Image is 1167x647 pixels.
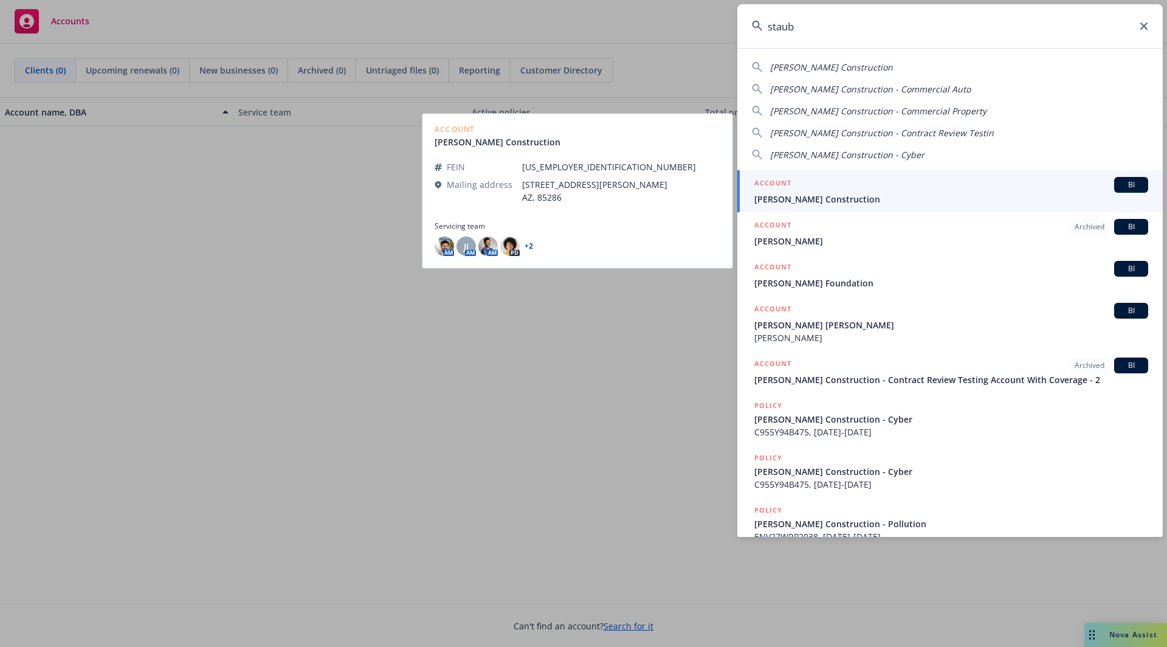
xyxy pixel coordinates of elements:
[1075,360,1104,371] span: Archived
[737,296,1163,351] a: ACCOUNTBI[PERSON_NAME] [PERSON_NAME][PERSON_NAME]
[770,127,994,139] span: [PERSON_NAME] Construction - Contract Review Testin
[754,303,791,317] h5: ACCOUNT
[1119,263,1143,274] span: BI
[737,351,1163,393] a: ACCOUNTArchivedBI[PERSON_NAME] Construction - Contract Review Testing Account With Coverage - 2
[754,400,782,412] h5: POLICY
[754,517,1148,530] span: [PERSON_NAME] Construction - Pollution
[737,212,1163,254] a: ACCOUNTArchivedBI[PERSON_NAME]
[770,105,986,117] span: [PERSON_NAME] Construction - Commercial Property
[754,235,1148,247] span: [PERSON_NAME]
[1075,221,1104,232] span: Archived
[754,452,782,464] h5: POLICY
[754,331,1148,344] span: [PERSON_NAME]
[737,497,1163,550] a: POLICY[PERSON_NAME] Construction - PollutionENV27WRP2038, [DATE]-[DATE]
[770,83,971,95] span: [PERSON_NAME] Construction - Commercial Auto
[1119,221,1143,232] span: BI
[754,193,1148,206] span: [PERSON_NAME] Construction
[754,426,1148,438] span: C955Y94B475, [DATE]-[DATE]
[754,465,1148,478] span: [PERSON_NAME] Construction - Cyber
[737,170,1163,212] a: ACCOUNTBI[PERSON_NAME] Construction
[754,504,782,516] h5: POLICY
[754,358,791,372] h5: ACCOUNT
[737,445,1163,497] a: POLICY[PERSON_NAME] Construction - CyberC955Y94B475, [DATE]-[DATE]
[770,149,924,161] span: [PERSON_NAME] Construction - Cyber
[754,413,1148,426] span: [PERSON_NAME] Construction - Cyber
[754,219,791,234] h5: ACCOUNT
[754,319,1148,331] span: [PERSON_NAME] [PERSON_NAME]
[737,393,1163,445] a: POLICY[PERSON_NAME] Construction - CyberC955Y94B475, [DATE]-[DATE]
[737,254,1163,296] a: ACCOUNTBI[PERSON_NAME] Foundation
[754,478,1148,491] span: C955Y94B475, [DATE]-[DATE]
[737,4,1163,48] input: Search...
[1119,179,1143,190] span: BI
[754,530,1148,543] span: ENV27WRP2038, [DATE]-[DATE]
[754,177,791,192] h5: ACCOUNT
[1119,305,1143,316] span: BI
[754,277,1148,289] span: [PERSON_NAME] Foundation
[754,373,1148,386] span: [PERSON_NAME] Construction - Contract Review Testing Account With Coverage - 2
[754,261,791,275] h5: ACCOUNT
[1119,360,1143,371] span: BI
[770,61,893,73] span: [PERSON_NAME] Construction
